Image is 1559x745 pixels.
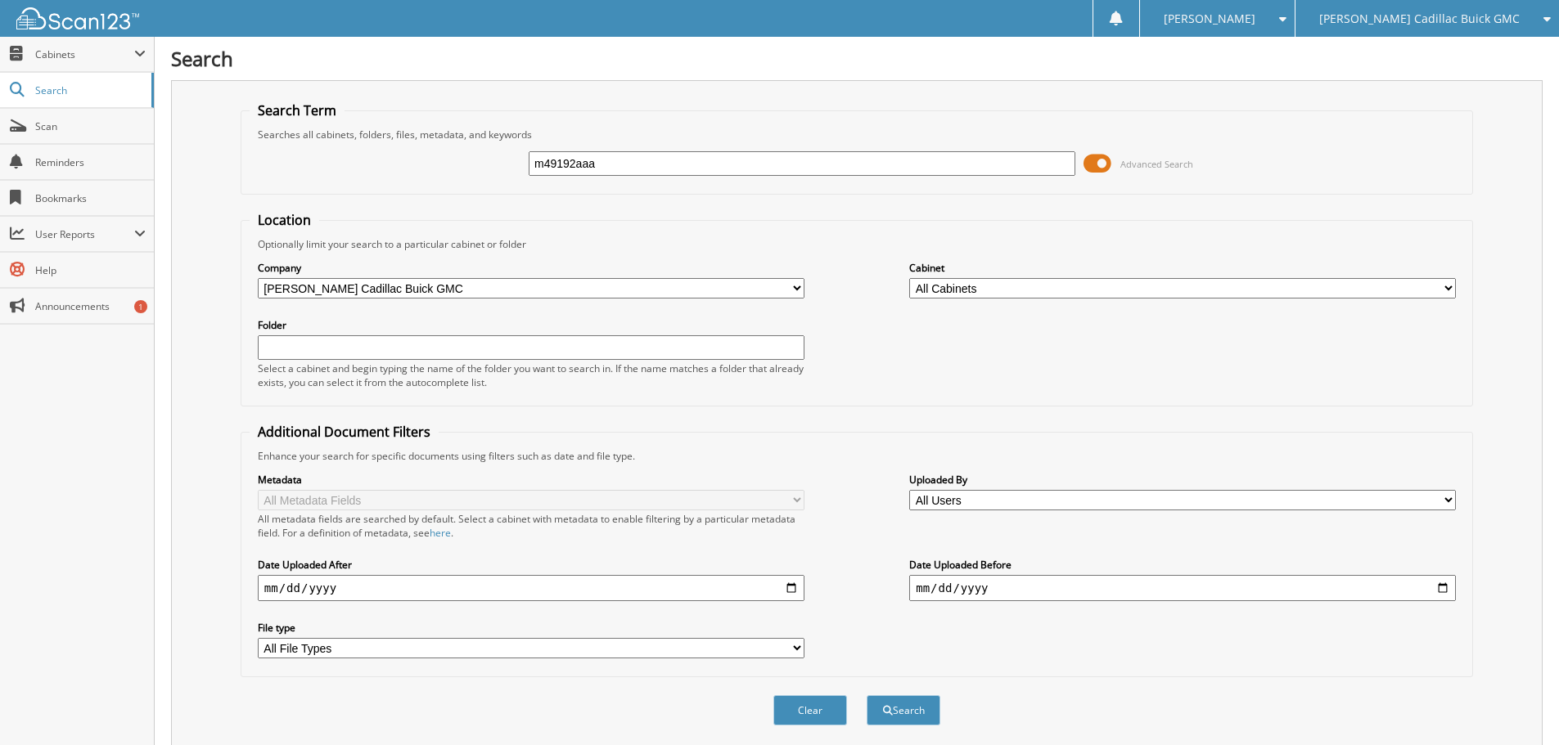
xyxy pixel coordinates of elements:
[35,155,146,169] span: Reminders
[867,695,940,725] button: Search
[35,191,146,205] span: Bookmarks
[430,526,451,540] a: here
[134,300,147,313] div: 1
[250,211,319,229] legend: Location
[258,621,804,635] label: File type
[258,473,804,487] label: Metadata
[258,575,804,601] input: start
[35,263,146,277] span: Help
[171,45,1543,72] h1: Search
[35,119,146,133] span: Scan
[773,695,847,725] button: Clear
[250,128,1464,141] div: Searches all cabinets, folders, files, metadata, and keywords
[35,47,134,61] span: Cabinets
[250,449,1464,463] div: Enhance your search for specific documents using filters such as date and file type.
[909,261,1456,275] label: Cabinet
[250,237,1464,251] div: Optionally limit your search to a particular cabinet or folder
[250,101,345,119] legend: Search Term
[35,299,146,313] span: Announcements
[1164,14,1255,24] span: [PERSON_NAME]
[909,558,1456,572] label: Date Uploaded Before
[1120,158,1193,170] span: Advanced Search
[258,512,804,540] div: All metadata fields are searched by default. Select a cabinet with metadata to enable filtering b...
[258,318,804,332] label: Folder
[909,473,1456,487] label: Uploaded By
[909,575,1456,601] input: end
[35,83,143,97] span: Search
[1319,14,1520,24] span: [PERSON_NAME] Cadillac Buick GMC
[35,227,134,241] span: User Reports
[258,558,804,572] label: Date Uploaded After
[16,7,139,29] img: scan123-logo-white.svg
[258,361,804,389] div: Select a cabinet and begin typing the name of the folder you want to search in. If the name match...
[250,423,439,441] legend: Additional Document Filters
[258,261,804,275] label: Company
